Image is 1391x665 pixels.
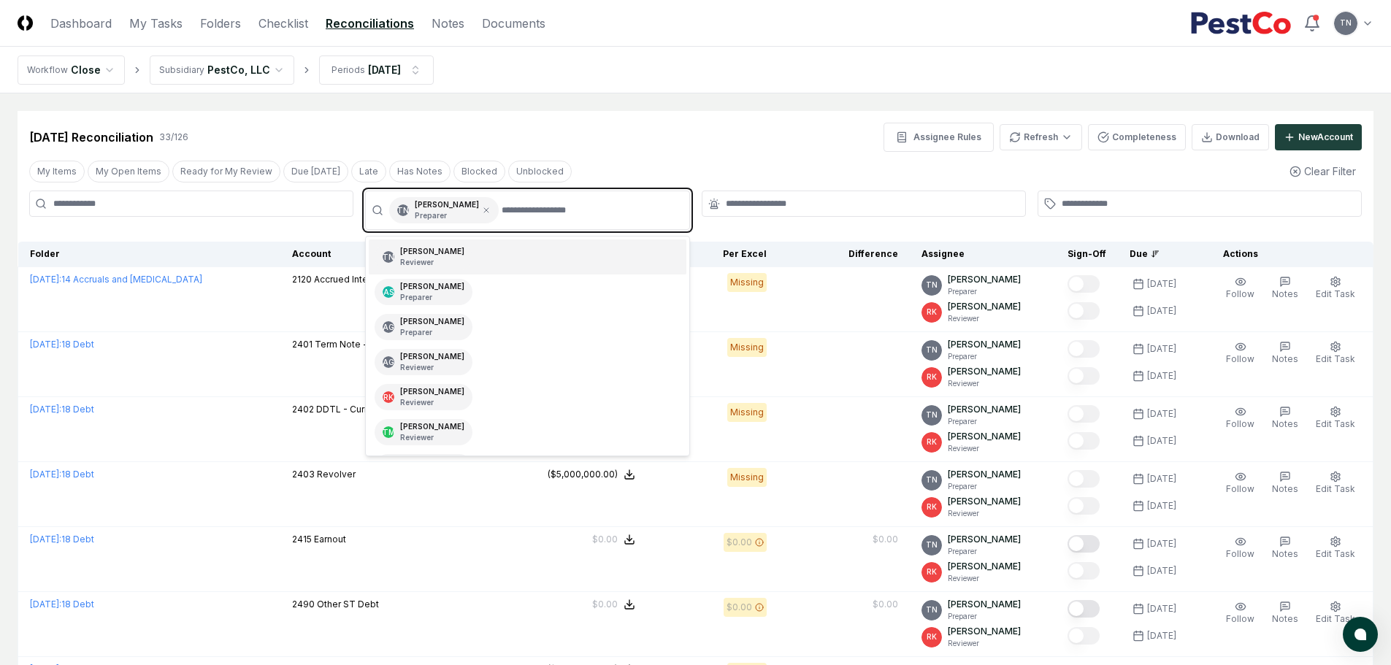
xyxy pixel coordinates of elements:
div: [DATE] [1147,499,1176,512]
span: RK [927,631,937,642]
button: Late [351,161,386,182]
button: Notes [1269,338,1301,369]
span: TN [926,539,938,550]
span: Notes [1272,613,1298,624]
button: Notes [1269,273,1301,304]
button: Follow [1223,598,1257,629]
button: Follow [1223,403,1257,434]
button: Notes [1269,468,1301,499]
div: [DATE] [1147,564,1176,577]
p: [PERSON_NAME] [948,273,1021,286]
p: [PERSON_NAME] [948,300,1021,313]
span: Notes [1272,353,1298,364]
button: TN [1333,10,1359,36]
div: [DATE] [1147,629,1176,642]
button: Periods[DATE] [319,55,434,85]
span: Notes [1272,483,1298,494]
button: NewAccount [1275,124,1362,150]
button: Edit Task [1313,533,1358,564]
span: TN [383,252,394,263]
a: Checklist [258,15,308,32]
th: Folder [18,242,281,267]
p: Preparer [400,327,464,338]
a: Folders [200,15,241,32]
span: 2403 [292,469,315,480]
span: RK [383,392,394,403]
button: Notes [1269,533,1301,564]
span: TN [926,410,938,420]
span: Edit Task [1316,613,1355,624]
button: Mark complete [1068,562,1100,580]
button: Mark complete [1068,470,1100,488]
button: Unblocked [508,161,572,182]
span: Follow [1226,418,1254,429]
span: [DATE] : [30,404,61,415]
div: $0.00 [873,533,898,546]
span: Follow [1226,353,1254,364]
div: [PERSON_NAME] [400,316,464,338]
button: Mark complete [1068,497,1100,515]
span: Edit Task [1316,353,1355,364]
div: [DATE] [1147,277,1176,291]
span: [DATE] : [30,339,61,350]
div: [DATE] [1147,472,1176,485]
span: TN [1340,18,1352,28]
button: Mark complete [1068,627,1100,645]
span: 2415 [292,534,312,545]
button: Assignee Rules [884,123,994,152]
div: [PERSON_NAME] [400,386,464,408]
nav: breadcrumb [18,55,434,85]
a: [DATE]:18 Debt [30,404,94,415]
span: TN [397,205,409,216]
div: $0.00 [727,601,752,614]
span: Term Note - Current [315,339,401,350]
div: ($5,000,000.00) [548,468,618,481]
button: Mark complete [1068,432,1100,450]
a: [DATE]:18 Debt [30,599,94,610]
th: Per Excel [647,242,778,267]
button: My Items [29,161,85,182]
span: Edit Task [1316,288,1355,299]
img: PestCo logo [1190,12,1292,35]
p: [PERSON_NAME] [948,365,1021,378]
button: Mark complete [1068,275,1100,293]
span: RK [927,566,937,577]
p: Reviewer [948,378,1021,389]
span: Edit Task [1316,483,1355,494]
button: Mark complete [1068,600,1100,618]
div: [PERSON_NAME] [415,199,479,221]
div: Periods [332,64,365,77]
div: [DATE] [1147,537,1176,550]
span: 2402 [292,404,314,415]
button: Edit Task [1313,338,1358,369]
div: [PERSON_NAME] [400,421,464,443]
span: 2490 [292,599,315,610]
button: $0.00 [592,598,635,611]
button: Follow [1223,338,1257,369]
span: AG [383,322,394,333]
button: Refresh [1000,124,1082,150]
div: [DATE] [1147,304,1176,318]
div: [DATE] [1147,369,1176,383]
span: AG [383,357,394,368]
span: TN [926,604,938,615]
div: Actions [1211,247,1362,261]
button: Edit Task [1313,403,1358,434]
div: 33 / 126 [159,131,188,144]
span: TN [926,345,938,355]
p: Reviewer [948,638,1021,649]
p: [PERSON_NAME] [948,625,1021,638]
span: [DATE] : [30,599,61,610]
button: Follow [1223,533,1257,564]
span: Follow [1226,548,1254,559]
button: Mark complete [1068,302,1100,320]
div: [PERSON_NAME] [400,281,464,303]
div: Missing [727,403,767,422]
button: Ready for My Review [172,161,280,182]
p: [PERSON_NAME] [948,403,1021,416]
button: Notes [1269,598,1301,629]
button: Clear Filter [1284,158,1362,185]
p: [PERSON_NAME] [948,533,1021,546]
a: My Tasks [129,15,183,32]
div: Due [1130,247,1188,261]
